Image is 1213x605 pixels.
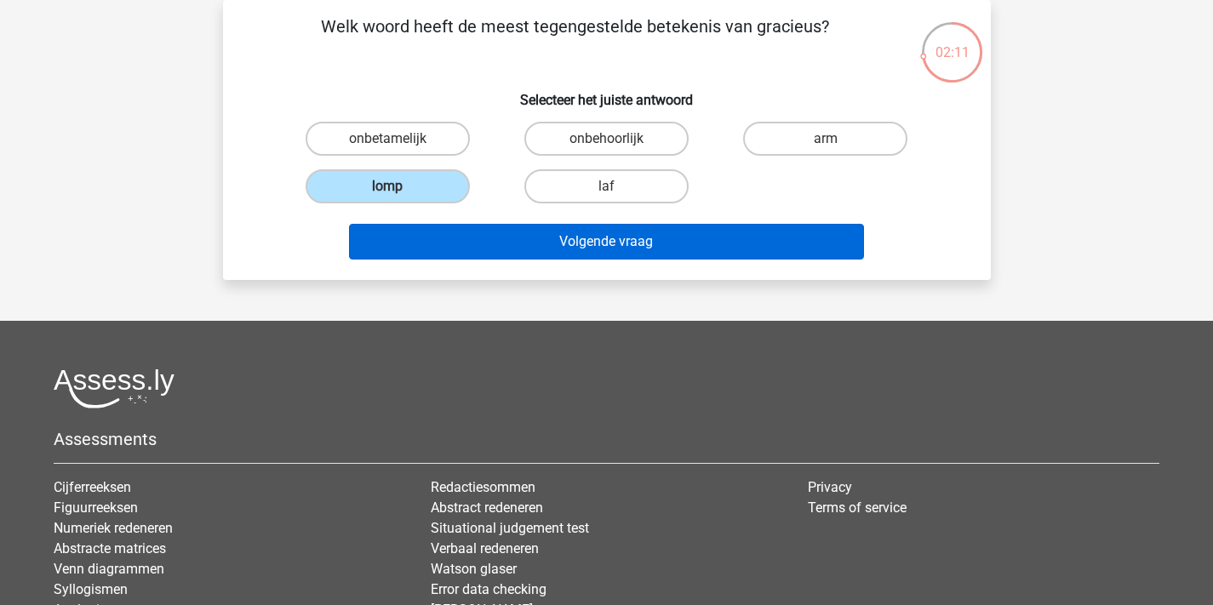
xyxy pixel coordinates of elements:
[306,169,470,203] label: lomp
[743,122,907,156] label: arm
[431,561,517,577] a: Watson glaser
[808,499,907,516] a: Terms of service
[920,20,984,63] div: 02:11
[54,520,173,536] a: Numeriek redeneren
[54,479,131,495] a: Cijferreeksen
[54,561,164,577] a: Venn diagrammen
[349,224,864,260] button: Volgende vraag
[431,540,539,556] a: Verbaal redeneren
[808,479,852,495] a: Privacy
[524,169,689,203] label: laf
[54,499,138,516] a: Figuurreeksen
[306,122,470,156] label: onbetamelijk
[54,368,175,408] img: Assessly logo
[431,520,589,536] a: Situational judgement test
[250,78,964,108] h6: Selecteer het juiste antwoord
[54,429,1159,449] h5: Assessments
[431,479,535,495] a: Redactiesommen
[524,122,689,156] label: onbehoorlijk
[431,499,543,516] a: Abstract redeneren
[54,540,166,556] a: Abstracte matrices
[250,14,900,65] p: Welk woord heeft de meest tegengestelde betekenis van gracieus?
[54,581,128,597] a: Syllogismen
[431,581,546,597] a: Error data checking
